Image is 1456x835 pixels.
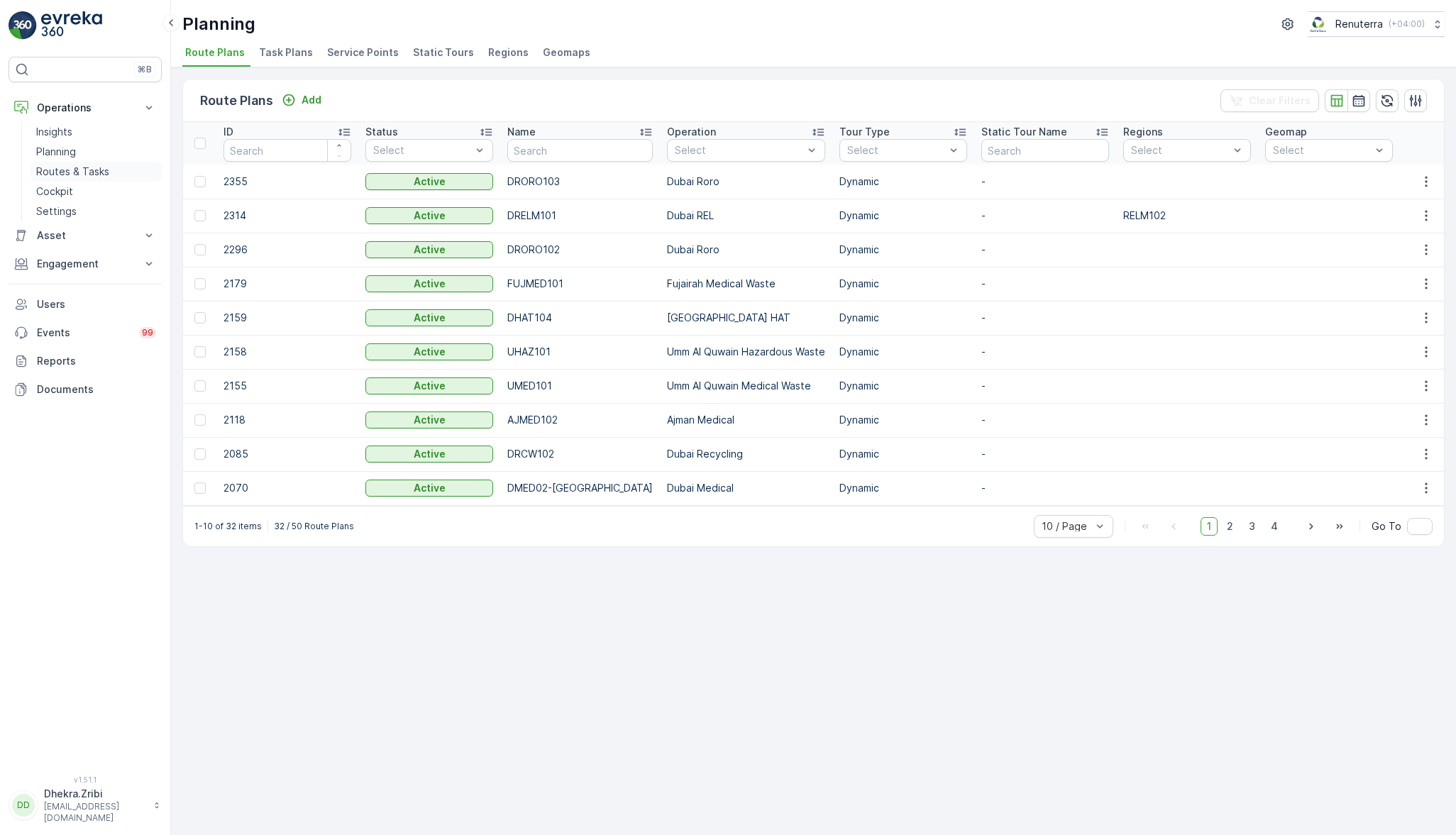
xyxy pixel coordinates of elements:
p: - [981,379,1109,393]
p: Dynamic [839,345,967,359]
p: 1-10 of 32 items [194,521,262,532]
div: Toggle Row Selected [194,210,206,221]
p: Active [414,311,446,325]
p: Tour Type [839,125,890,139]
p: Reports [37,354,156,368]
button: Active [365,207,493,224]
p: Route Plans [200,91,273,111]
p: FUJMED101 [507,277,653,291]
div: Toggle Row Selected [194,176,206,187]
p: Dynamic [839,243,967,257]
p: 2179 [224,277,351,291]
p: Regions [1123,125,1163,139]
div: Toggle Row Selected [194,278,206,289]
p: Dynamic [839,209,967,223]
p: Clear Filters [1249,94,1311,108]
p: Dynamic [839,413,967,427]
p: RELM102 [1123,209,1251,223]
p: Active [414,413,446,427]
button: Add [276,92,327,109]
p: Operation [667,125,716,139]
p: 2155 [224,379,351,393]
span: Regions [488,45,529,60]
p: UMED101 [507,379,653,393]
p: Cockpit [36,184,73,199]
button: Active [365,411,493,428]
p: [GEOGRAPHIC_DATA] HAT [667,311,825,325]
span: Route Plans [185,45,245,60]
p: - [981,175,1109,189]
p: DRORO103 [507,175,653,189]
button: Engagement [9,250,162,278]
p: Active [414,243,446,257]
input: Search [224,139,351,162]
button: Active [365,173,493,190]
p: Active [414,175,446,189]
p: Geomap [1265,125,1307,139]
p: Dubai REL [667,209,825,223]
a: Settings [31,201,162,221]
p: DRORO102 [507,243,653,257]
p: 32 / 50 Route Plans [274,521,354,532]
p: 2355 [224,175,351,189]
p: Active [414,379,446,393]
p: UHAZ101 [507,345,653,359]
p: ID [224,125,233,139]
span: Geomaps [543,45,590,60]
p: - [981,345,1109,359]
p: Users [37,297,156,311]
button: Active [365,446,493,463]
p: Dhekra.Zribi [44,787,146,801]
p: - [981,243,1109,257]
p: Dynamic [839,311,967,325]
span: Task Plans [259,45,313,60]
div: DD [12,794,35,817]
p: Select [847,143,945,157]
p: Dynamic [839,481,967,495]
p: - [981,481,1109,495]
p: Fujairah Medical Waste [667,277,825,291]
p: AJMED102 [507,413,653,427]
p: Ajman Medical [667,413,825,427]
p: Settings [36,204,77,219]
button: Active [365,343,493,360]
p: Dubai Roro [667,243,825,257]
p: Documents [37,382,156,397]
p: 99 [142,327,153,338]
button: Active [365,241,493,258]
p: Renuterra [1335,17,1383,31]
p: 2070 [224,481,351,495]
p: Dynamic [839,277,967,291]
span: 1 [1201,517,1218,536]
p: Active [414,209,446,223]
div: Toggle Row Selected [194,414,206,426]
p: Status [365,125,398,139]
button: Active [365,309,493,326]
span: Service Points [327,45,399,60]
p: Dubai Medical [667,481,825,495]
button: Operations [9,94,162,122]
button: Clear Filters [1220,89,1319,112]
p: Name [507,125,536,139]
p: Active [414,447,446,461]
p: Select [675,143,803,157]
p: Select [373,143,471,157]
p: Planning [36,145,76,159]
p: Planning [182,13,255,35]
p: Active [414,481,446,495]
div: Toggle Row Selected [194,448,206,460]
a: Documents [9,375,162,404]
img: Screenshot_2024-07-26_at_13.33.01.png [1308,16,1330,32]
a: Planning [31,142,162,162]
input: Search [981,139,1109,162]
a: Insights [31,122,162,142]
span: 4 [1264,517,1284,536]
span: Static Tours [413,45,474,60]
p: DMED02-[GEOGRAPHIC_DATA] [507,481,653,495]
p: Dubai Roro [667,175,825,189]
p: Dubai Recycling [667,447,825,461]
p: 2159 [224,311,351,325]
p: DRCW102 [507,447,653,461]
div: Toggle Row Selected [194,346,206,358]
p: 2158 [224,345,351,359]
